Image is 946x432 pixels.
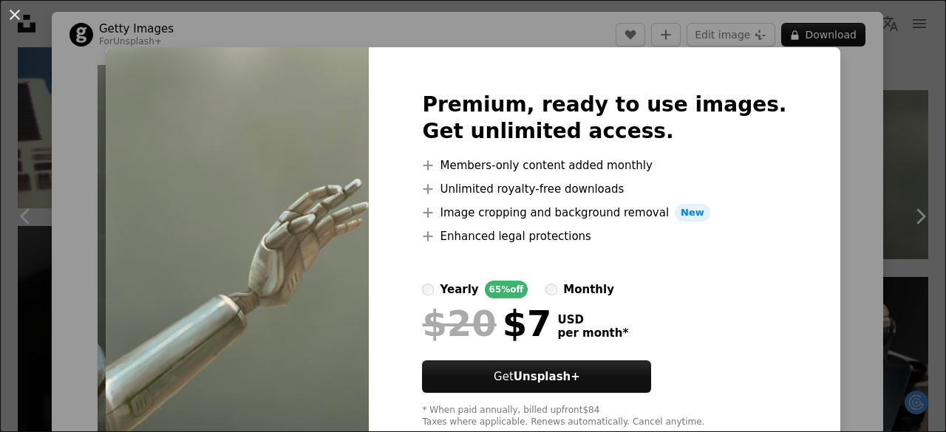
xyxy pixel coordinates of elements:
[563,281,614,298] div: monthly
[514,370,580,383] strong: Unsplash+
[675,204,710,222] span: New
[422,92,786,145] h2: Premium, ready to use images. Get unlimited access.
[485,281,528,298] div: 65% off
[422,304,551,343] div: $7
[557,313,628,326] span: USD
[422,204,786,222] li: Image cropping and background removal
[545,284,557,295] input: monthly
[422,284,434,295] input: yearly65%off
[422,227,786,245] li: Enhanced legal protections
[422,157,786,174] li: Members-only content added monthly
[422,180,786,198] li: Unlimited royalty-free downloads
[422,405,786,428] div: * When paid annually, billed upfront $84 Taxes where applicable. Renews automatically. Cancel any...
[422,304,496,343] span: $20
[557,326,628,340] span: per month *
[440,281,478,298] div: yearly
[422,360,651,393] button: GetUnsplash+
